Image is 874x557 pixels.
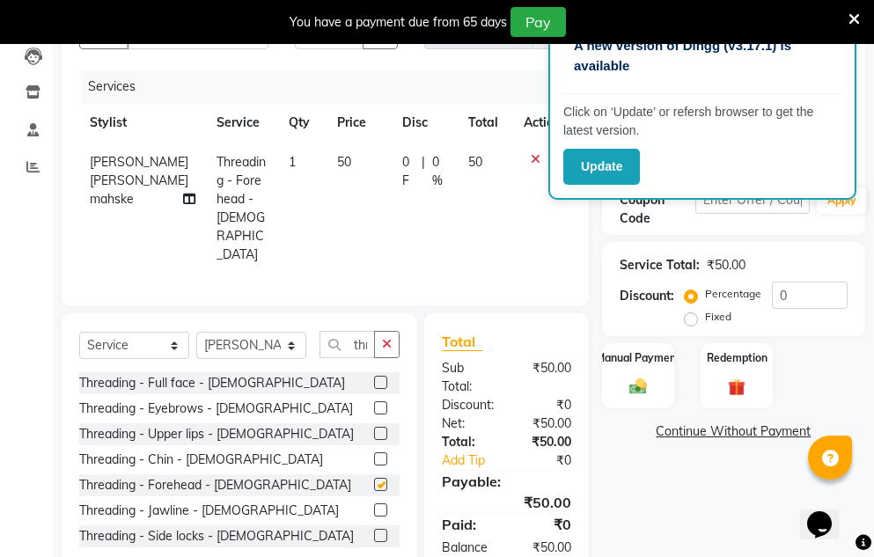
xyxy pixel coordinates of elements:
[79,527,354,546] div: Threading - Side locks - [DEMOGRAPHIC_DATA]
[596,350,680,366] label: Manual Payment
[422,153,425,190] span: |
[506,433,584,451] div: ₹50.00
[429,492,584,513] div: ₹50.00
[606,422,862,441] a: Continue Without Payment
[624,377,652,397] img: _cash.svg
[429,396,507,414] div: Discount:
[429,451,519,470] a: Add Tip
[442,333,482,351] span: Total
[327,103,392,143] th: Price
[707,350,768,366] label: Redemption
[506,359,584,396] div: ₹50.00
[290,13,507,32] div: You have a payment due from 65 days
[429,433,506,451] div: Total:
[513,103,571,143] th: Action
[217,154,266,262] span: Threading - Forehead - [DEMOGRAPHIC_DATA]
[563,149,640,185] button: Update
[81,70,584,103] div: Services
[705,309,731,325] label: Fixed
[510,7,566,37] button: Pay
[507,396,584,414] div: ₹0
[429,514,506,535] div: Paid:
[800,487,856,539] iframe: chat widget
[402,153,415,190] span: 0 F
[723,377,751,398] img: _gift.svg
[620,256,700,275] div: Service Total:
[574,36,831,76] p: A new version of Dingg (v3.17.1) is available
[705,286,761,302] label: Percentage
[79,374,345,392] div: Threading - Full face - [DEMOGRAPHIC_DATA]
[707,256,745,275] div: ₹50.00
[278,103,326,143] th: Qty
[90,154,188,207] span: [PERSON_NAME] [PERSON_NAME] mahske
[79,399,353,418] div: Threading - Eyebrows - [DEMOGRAPHIC_DATA]
[319,331,375,358] input: Search or Scan
[506,514,584,535] div: ₹0
[79,502,339,520] div: Threading - Jawline - [DEMOGRAPHIC_DATA]
[620,287,674,305] div: Discount:
[563,103,841,140] p: Click on ‘Update’ or refersh browser to get the latest version.
[817,187,867,214] button: Apply
[468,154,482,170] span: 50
[432,153,447,190] span: 0 %
[519,451,584,470] div: ₹0
[79,451,323,469] div: Threading - Chin - [DEMOGRAPHIC_DATA]
[695,187,810,214] input: Enter Offer / Coupon Code
[429,471,584,492] div: Payable:
[429,359,506,396] div: Sub Total:
[289,154,296,170] span: 1
[79,103,206,143] th: Stylist
[79,476,351,495] div: Threading - Forehead - [DEMOGRAPHIC_DATA]
[620,191,695,228] div: Coupon Code
[79,425,354,443] div: Threading - Upper lips - [DEMOGRAPHIC_DATA]
[392,103,458,143] th: Disc
[206,103,278,143] th: Service
[506,414,584,433] div: ₹50.00
[429,414,506,433] div: Net:
[458,103,513,143] th: Total
[337,154,351,170] span: 50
